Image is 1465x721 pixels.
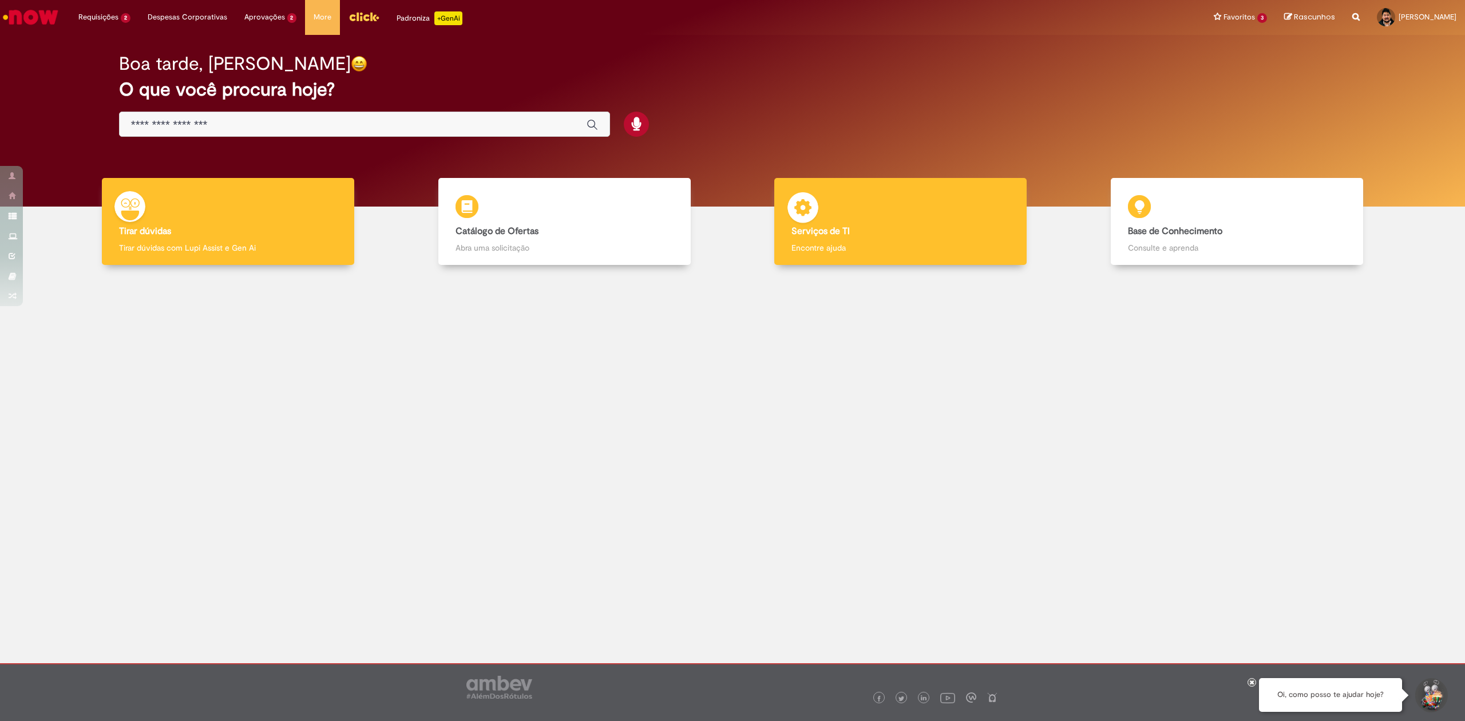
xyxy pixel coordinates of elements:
b: Base de Conhecimento [1128,225,1222,237]
div: Padroniza [397,11,462,25]
span: Aprovações [244,11,285,23]
p: Abra uma solicitação [456,242,674,253]
img: logo_footer_naosei.png [987,692,997,703]
p: +GenAi [434,11,462,25]
span: 2 [121,13,130,23]
span: Rascunhos [1294,11,1335,22]
img: ServiceNow [1,6,60,29]
a: Serviços de TI Encontre ajuda [732,178,1069,266]
img: logo_footer_youtube.png [940,690,955,705]
a: Catálogo de Ofertas Abra uma solicitação [397,178,733,266]
img: click_logo_yellow_360x200.png [349,8,379,25]
p: Tirar dúvidas com Lupi Assist e Gen Ai [119,242,337,253]
span: [PERSON_NAME] [1399,12,1456,22]
a: Tirar dúvidas Tirar dúvidas com Lupi Assist e Gen Ai [60,178,397,266]
img: logo_footer_facebook.png [876,696,882,702]
span: More [314,11,331,23]
span: Requisições [78,11,118,23]
img: logo_footer_twitter.png [898,696,904,702]
h2: O que você procura hoje? [119,80,1346,100]
img: logo_footer_ambev_rotulo_gray.png [466,676,532,699]
b: Catálogo de Ofertas [456,225,539,237]
p: Consulte e aprenda [1128,242,1346,253]
span: 3 [1257,13,1267,23]
a: Base de Conhecimento Consulte e aprenda [1069,178,1405,266]
p: Encontre ajuda [791,242,1009,253]
span: 2 [287,13,297,23]
a: Rascunhos [1284,12,1335,23]
button: Iniciar Conversa de Suporte [1413,678,1448,712]
img: logo_footer_linkedin.png [921,695,926,702]
b: Serviços de TI [791,225,850,237]
div: Oi, como posso te ajudar hoje? [1259,678,1402,712]
span: Favoritos [1224,11,1255,23]
b: Tirar dúvidas [119,225,171,237]
img: logo_footer_workplace.png [966,692,976,703]
span: Despesas Corporativas [148,11,227,23]
h2: Boa tarde, [PERSON_NAME] [119,54,351,74]
img: happy-face.png [351,56,367,72]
